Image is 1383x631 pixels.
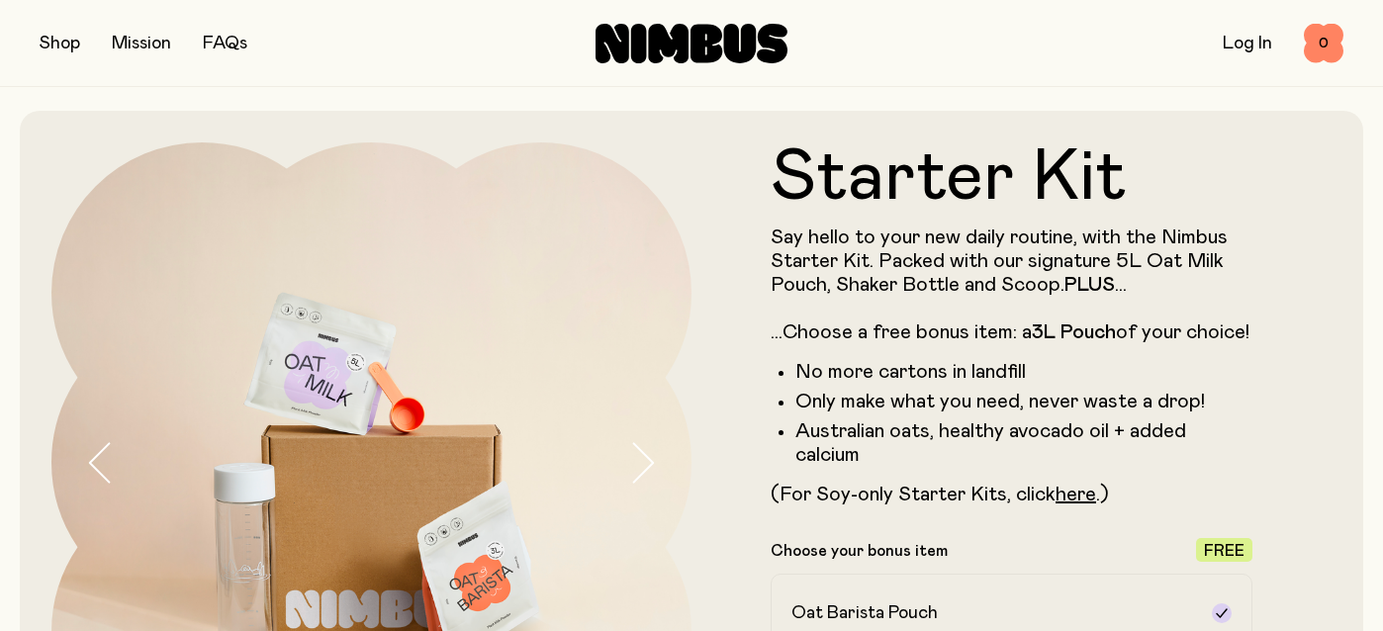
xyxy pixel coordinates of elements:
li: Australian oats, healthy avocado oil + added calcium [795,419,1252,467]
a: Log In [1223,35,1272,52]
li: Only make what you need, never waste a drop! [795,390,1252,413]
a: here [1056,485,1096,504]
strong: 3L [1032,322,1056,342]
strong: PLUS [1064,275,1115,295]
button: 0 [1304,24,1343,63]
a: Mission [112,35,171,52]
p: Say hello to your new daily routine, with the Nimbus Starter Kit. Packed with our signature 5L Oa... [771,225,1252,344]
span: Free [1204,543,1245,559]
strong: Pouch [1060,322,1116,342]
p: Choose your bonus item [771,541,948,561]
h2: Oat Barista Pouch [791,601,938,625]
a: FAQs [203,35,247,52]
li: No more cartons in landfill [795,360,1252,384]
p: (For Soy-only Starter Kits, click .) [771,483,1252,506]
h1: Starter Kit [771,142,1252,214]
